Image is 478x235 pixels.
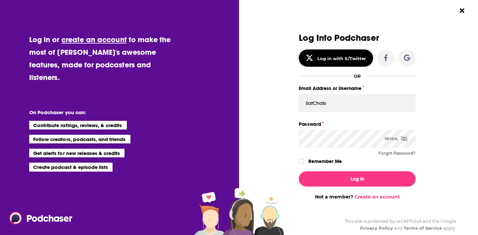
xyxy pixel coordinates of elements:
[308,157,342,166] label: Remember Me
[299,94,416,112] input: Email Address or Username
[317,56,366,61] div: Log in with X/Twitter
[355,194,400,200] a: Create an account
[299,171,416,187] button: Log In
[360,225,393,231] a: Privacy Policy
[9,212,73,224] img: Podchaser - Follow, Share and Rate Podcasts
[299,33,416,43] h3: Log Into Podchaser
[29,149,124,157] li: Get alerts for new releases & credits
[456,4,468,17] button: Close Button
[29,135,130,143] li: Follow creators, podcasts, and friends
[29,163,113,171] li: Create podcast & episode lists
[299,84,416,93] label: Email Address or Username
[29,121,127,129] li: Contribute ratings, reviews, & credits
[378,151,416,156] button: Forgot Password?
[354,73,361,79] div: OR
[299,49,373,67] button: Log in with X/Twitter
[9,212,68,224] a: Podchaser - Follow, Share and Rate Podcasts
[299,120,416,128] label: Password
[61,35,127,44] a: create an account
[299,194,416,200] div: Not a member?
[404,225,442,231] a: Terms of Service
[339,218,456,232] div: This site is protected by reCAPTCHA and the Google and apply.
[385,130,408,148] div: Reveal
[29,109,162,116] li: On Podchaser you can:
